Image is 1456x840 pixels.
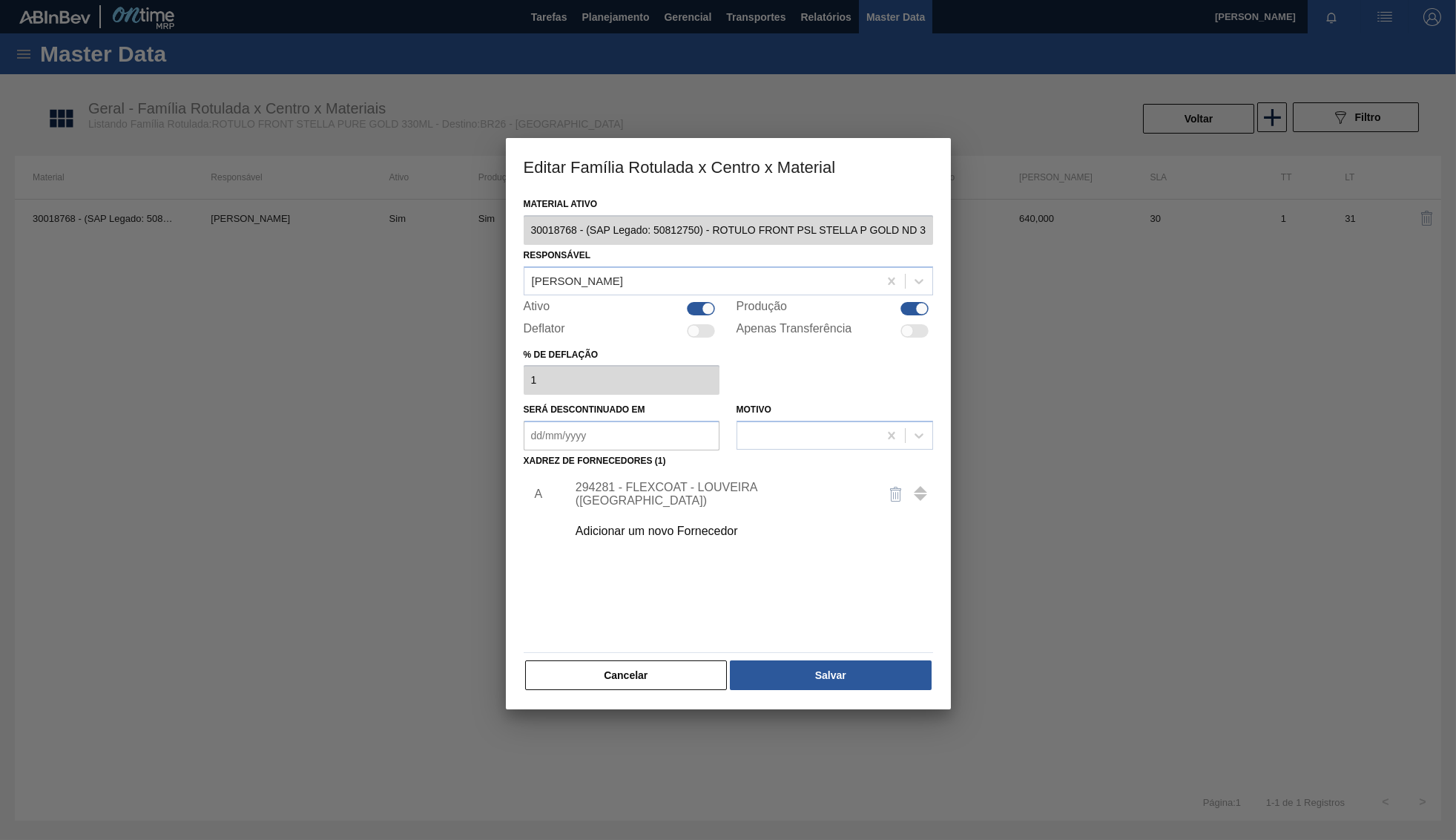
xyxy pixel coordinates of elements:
[524,476,547,513] li: A
[737,322,852,340] label: Apenas Transferência
[524,421,720,450] input: dd/mm/yyyy
[737,300,788,318] label: Produção
[730,660,931,690] button: Salvar
[524,322,565,340] label: Deflator
[887,485,905,503] img: delete-icon
[524,456,666,466] label: Xadrez de Fornecedores (1)
[525,660,728,690] button: Cancelar
[524,194,933,215] label: Material ativo
[576,481,866,508] div: 294281 - FLEXCOAT - LOUVEIRA ([GEOGRAPHIC_DATA])
[576,525,866,538] div: Adicionar um novo Fornecedor
[524,344,720,366] label: % de deflação
[532,275,623,287] div: [PERSON_NAME]
[524,404,645,415] label: Será descontinuado em
[506,138,951,194] h3: Editar Família Rotulada x Centro x Material
[878,476,914,512] button: delete-icon
[524,300,550,318] label: Ativo
[524,250,591,260] label: Responsável
[737,404,771,415] label: Motivo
